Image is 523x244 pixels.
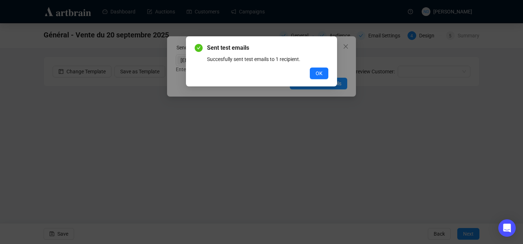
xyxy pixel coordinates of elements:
div: Open Intercom Messenger [498,219,516,237]
span: OK [316,69,323,77]
span: Sent test emails [207,44,328,52]
span: check-circle [195,44,203,52]
button: OK [310,68,328,79]
div: Succesfully sent test emails to 1 recipient. [207,55,328,63]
